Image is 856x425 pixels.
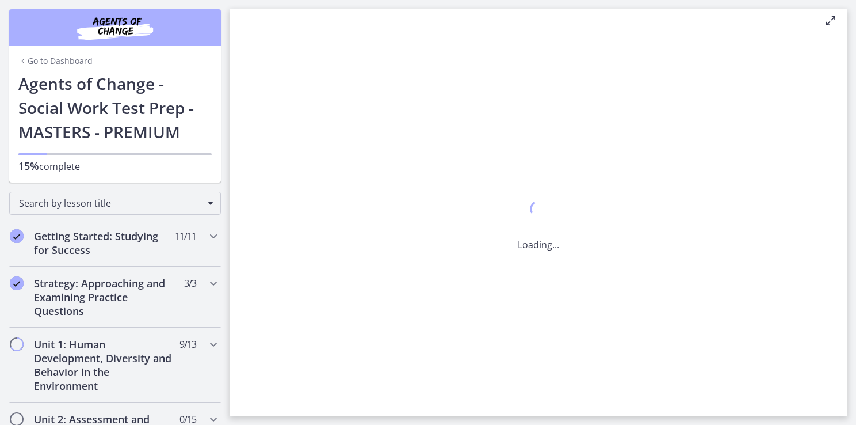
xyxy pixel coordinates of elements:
[34,229,174,257] h2: Getting Started: Studying for Success
[18,159,39,173] span: 15%
[18,159,212,173] p: complete
[518,238,559,252] p: Loading...
[9,192,221,215] div: Search by lesson title
[18,71,212,144] h1: Agents of Change - Social Work Test Prep - MASTERS - PREMIUM
[10,229,24,243] i: Completed
[184,276,196,290] span: 3 / 3
[46,14,184,41] img: Agents of Change
[18,55,93,67] a: Go to Dashboard
[175,229,196,243] span: 11 / 11
[34,337,174,393] h2: Unit 1: Human Development, Diversity and Behavior in the Environment
[34,276,174,318] h2: Strategy: Approaching and Examining Practice Questions
[179,337,196,351] span: 9 / 13
[19,197,202,210] span: Search by lesson title
[518,198,559,224] div: 1
[10,276,24,290] i: Completed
